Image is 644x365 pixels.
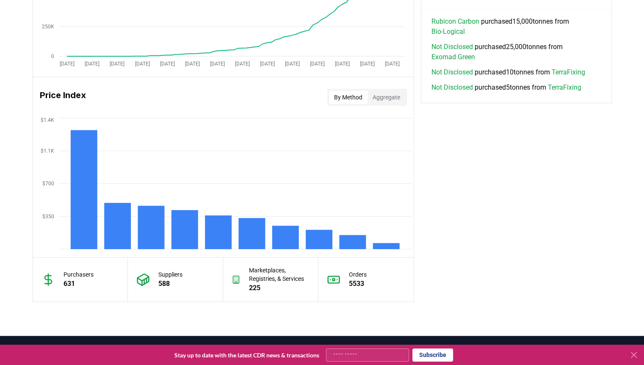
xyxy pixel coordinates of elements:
p: 631 [64,279,94,289]
tspan: 250K [41,24,54,30]
tspan: [DATE] [310,61,324,67]
tspan: $700 [42,181,54,187]
a: TerraFixing [552,67,585,77]
p: Marketplaces, Registries, & Services [249,266,310,283]
tspan: [DATE] [235,61,249,67]
p: Orders [349,270,367,279]
tspan: [DATE] [385,61,400,67]
tspan: [DATE] [359,61,374,67]
tspan: $350 [42,214,54,220]
p: Suppliers [158,270,182,279]
tspan: [DATE] [185,61,199,67]
a: TerraFixing [548,82,581,93]
tspan: [DATE] [135,61,149,67]
span: purchased 15,000 tonnes from [431,16,601,37]
tspan: [DATE] [160,61,174,67]
tspan: [DATE] [110,61,124,67]
h3: Price Index [40,89,86,106]
a: Rubicon Carbon [431,16,479,27]
span: purchased 25,000 tonnes from [431,42,601,62]
a: Bio-Logical [431,27,465,37]
span: purchased 10 tonnes from [431,67,585,77]
tspan: $1.1K [40,148,54,154]
tspan: [DATE] [60,61,75,67]
button: By Method [329,91,368,104]
tspan: $1.4K [40,117,54,123]
tspan: [DATE] [260,61,274,67]
tspan: [DATE] [285,61,299,67]
a: Not Disclosed [431,82,473,93]
a: Not Disclosed [431,42,473,52]
tspan: [DATE] [334,61,349,67]
tspan: 0 [51,53,54,59]
button: Aggregate [368,91,405,104]
tspan: [DATE] [210,61,224,67]
p: 5533 [349,279,367,289]
tspan: [DATE] [85,61,100,67]
a: Exomad Green [431,52,475,62]
span: purchased 5 tonnes from [431,82,581,93]
p: 588 [158,279,182,289]
p: 225 [249,283,310,293]
p: Purchasers [64,270,94,279]
a: Not Disclosed [431,67,473,77]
